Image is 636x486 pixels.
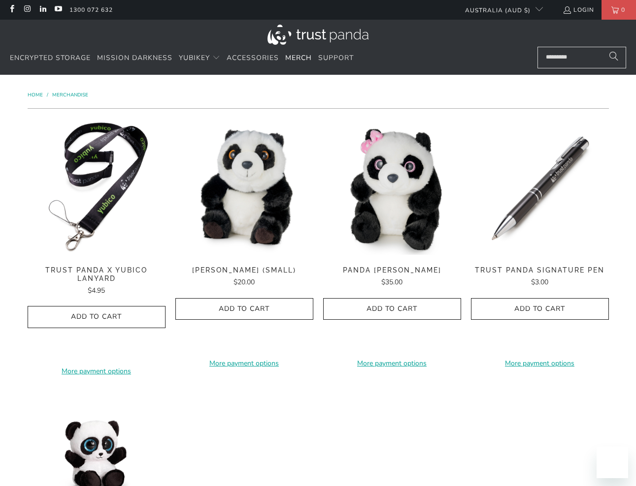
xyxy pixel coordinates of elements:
span: Panda [PERSON_NAME] [323,266,461,274]
span: Trust Panda x Yubico Lanyard [28,266,166,283]
a: Panda Lin Lin (Small) - Trust Panda Panda Lin Lin (Small) - Trust Panda [175,119,313,256]
button: Add to Cart [28,306,166,328]
span: $35.00 [381,277,402,287]
button: Add to Cart [175,298,313,320]
a: Trust Panda Australia on Facebook [7,6,16,14]
a: Trust Panda x Yubico Lanyard $4.95 [28,266,166,296]
a: Trust Panda Signature Pen $3.00 [471,266,609,288]
a: Merchandise [52,91,88,98]
input: Search... [537,47,626,68]
span: Accessories [227,53,279,62]
a: Panda [PERSON_NAME] $35.00 [323,266,461,288]
a: Login [563,4,594,15]
img: Panda Lin Lin (Small) - Trust Panda [175,119,313,256]
a: Support [318,47,354,70]
a: More payment options [175,358,313,369]
a: 1300 072 632 [69,4,113,15]
a: More payment options [323,358,461,369]
span: Add to Cart [186,305,303,313]
a: Home [28,91,44,98]
img: Trust Panda Australia [268,25,368,45]
img: Panda Lin Lin Sparkle - Trust Panda [323,119,461,256]
a: Encrypted Storage [10,47,91,70]
button: Add to Cart [471,298,609,320]
summary: YubiKey [179,47,220,70]
a: Trust Panda Australia on YouTube [54,6,62,14]
span: Support [318,53,354,62]
span: Home [28,91,43,98]
a: Merch [285,47,312,70]
span: Trust Panda Signature Pen [471,266,609,274]
span: [PERSON_NAME] (Small) [175,266,313,274]
span: Encrypted Storage [10,53,91,62]
button: Add to Cart [323,298,461,320]
span: $20.00 [234,277,255,287]
nav: Translation missing: en.navigation.header.main_nav [10,47,354,70]
img: Trust Panda Signature Pen - Trust Panda [471,119,609,256]
a: More payment options [471,358,609,369]
iframe: Button to launch messaging window [597,447,628,478]
button: Search [602,47,626,68]
a: More payment options [28,366,166,377]
span: $4.95 [88,286,105,295]
span: $3.00 [531,277,548,287]
span: Add to Cart [334,305,451,313]
span: Add to Cart [38,313,155,321]
span: YubiKey [179,53,210,62]
span: Merch [285,53,312,62]
span: Mission Darkness [97,53,172,62]
a: Trust Panda Australia on LinkedIn [38,6,47,14]
span: Add to Cart [481,305,599,313]
span: / [47,91,48,98]
a: [PERSON_NAME] (Small) $20.00 [175,266,313,288]
img: Trust Panda Yubico Lanyard - Trust Panda [28,119,166,256]
a: Trust Panda Australia on Instagram [23,6,31,14]
a: Accessories [227,47,279,70]
a: Mission Darkness [97,47,172,70]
